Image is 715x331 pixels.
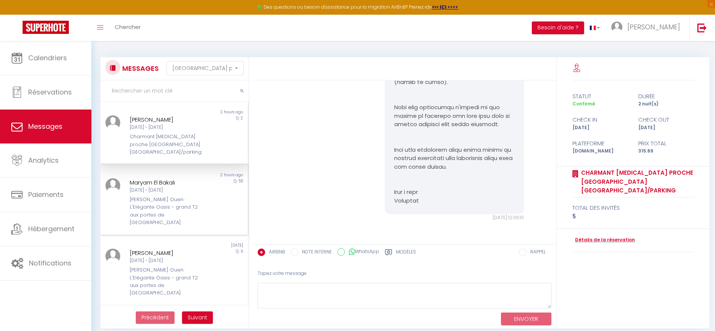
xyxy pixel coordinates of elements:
div: [DATE] [633,124,699,131]
h3: MESSAGES [120,60,159,77]
span: Hébergement [28,224,74,233]
span: Messages [28,122,62,131]
img: ... [611,21,622,33]
a: >>> ICI <<<< [432,4,458,10]
a: Détails de la réservation [572,236,635,244]
span: [PERSON_NAME] [627,22,680,32]
button: ENVOYER [501,313,551,326]
div: total des invités [572,203,694,212]
a: Charmant [MEDICAL_DATA] proche [GEOGRAPHIC_DATA] [GEOGRAPHIC_DATA]/parking [578,168,694,195]
span: Précédent [141,314,169,321]
div: [PERSON_NAME] [130,249,206,258]
label: NOTE INTERNE [298,249,332,257]
span: Paiements [28,190,64,199]
div: 2 nuit(s) [633,101,699,108]
div: Plateforme [568,139,633,148]
span: Notifications [29,258,71,268]
div: [DATE] [568,124,633,131]
img: Super Booking [23,21,69,34]
div: Tapez votre message [258,264,551,283]
span: 5 [241,249,243,254]
div: Prix total [633,139,699,148]
button: Besoin d'aide ? [532,21,584,34]
span: Suivant [188,314,207,321]
div: 5 [572,212,694,221]
img: logout [697,23,707,32]
div: [DATE] [174,243,248,249]
div: 315.69 [633,148,699,155]
div: [PERSON_NAME] [130,115,206,124]
img: ... [105,115,120,130]
div: [DATE] - [DATE] [130,257,206,264]
a: Chercher [109,15,146,41]
div: Charmant [MEDICAL_DATA] proche [GEOGRAPHIC_DATA] [GEOGRAPHIC_DATA]/parking [130,133,206,156]
label: AIRBNB [265,249,285,257]
label: WhatsApp [345,248,379,256]
span: Analytics [28,156,59,165]
span: Calendriers [28,53,67,63]
div: 2 hours ago [174,172,248,178]
span: Chercher [115,23,141,31]
div: 2 hours ago [174,109,248,115]
span: 55 [238,178,243,184]
label: RAPPEL [527,249,546,257]
div: [DATE] - [DATE] [130,124,206,131]
input: Rechercher un mot clé [100,81,249,102]
span: Réservations [28,87,72,97]
div: [DOMAIN_NAME] [568,148,633,155]
img: ... [105,249,120,264]
a: ... [PERSON_NAME] [606,15,689,41]
span: Confirmé [572,101,595,107]
div: durée [633,92,699,101]
div: [PERSON_NAME] Ouen · L'Elégante Oasis - grand T2 aux portes de [GEOGRAPHIC_DATA] [130,266,206,297]
label: Modèles [396,249,416,258]
button: Previous [136,311,175,324]
div: check in [568,115,633,124]
div: [PERSON_NAME] Ouen · L'Elégante Oasis - grand T2 aux portes de [GEOGRAPHIC_DATA] [130,196,206,227]
div: statut [568,92,633,101]
div: Maryam El Bakali [130,178,206,187]
div: [DATE] - [DATE] [130,187,206,194]
span: 2 [241,115,243,121]
img: ... [105,178,120,193]
div: check out [633,115,699,124]
button: Next [182,311,213,324]
div: [DATE] 12:06:10 [385,214,524,221]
